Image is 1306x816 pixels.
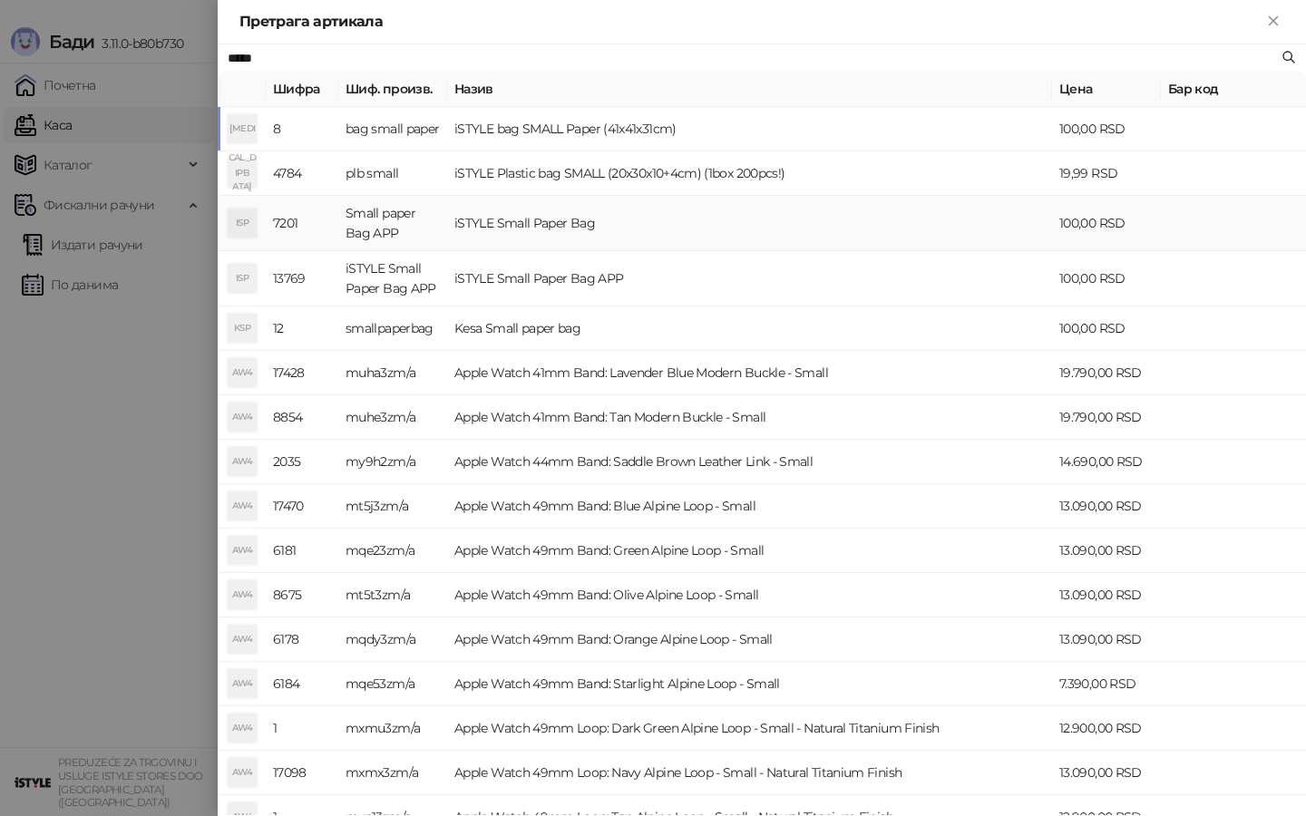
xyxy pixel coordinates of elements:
[338,196,447,251] td: Small paper Bag APP
[228,669,257,698] div: AW4
[266,251,338,306] td: 13769
[266,662,338,706] td: 6184
[1262,11,1284,33] button: Close
[228,714,257,743] div: AW4
[1052,617,1161,662] td: 13.090,00 RSD
[228,758,257,787] div: AW4
[228,491,257,520] div: AW4
[228,580,257,609] div: AW4
[228,159,257,188] div: IPB
[338,529,447,573] td: mqe23zm/a
[338,351,447,395] td: muha3zm/a
[1052,484,1161,529] td: 13.090,00 RSD
[447,196,1052,251] td: iSTYLE Small Paper Bag
[266,484,338,529] td: 17470
[266,617,338,662] td: 6178
[239,11,1262,33] div: Претрага артикала
[1052,440,1161,484] td: 14.690,00 RSD
[447,395,1052,440] td: Apple Watch 41mm Band: Tan Modern Buckle - Small
[447,573,1052,617] td: Apple Watch 49mm Band: Olive Alpine Loop - Small
[228,114,257,143] div: [MEDICAL_DATA]
[447,440,1052,484] td: Apple Watch 44mm Band: Saddle Brown Leather Link - Small
[338,440,447,484] td: my9h2zm/a
[1161,72,1306,107] th: Бар код
[338,484,447,529] td: mt5j3zm/a
[266,107,338,151] td: 8
[1052,529,1161,573] td: 13.090,00 RSD
[338,306,447,351] td: smallpaperbag
[228,209,257,238] div: ISP
[447,107,1052,151] td: iSTYLE bag SMALL Paper (41x41x31cm)
[266,306,338,351] td: 12
[447,251,1052,306] td: iSTYLE Small Paper Bag APP
[1052,306,1161,351] td: 100,00 RSD
[266,529,338,573] td: 6181
[338,72,447,107] th: Шиф. произв.
[1052,751,1161,795] td: 13.090,00 RSD
[447,306,1052,351] td: Kesa Small paper bag
[338,573,447,617] td: mt5t3zm/a
[1052,251,1161,306] td: 100,00 RSD
[447,72,1052,107] th: Назив
[1052,573,1161,617] td: 13.090,00 RSD
[266,440,338,484] td: 2035
[228,447,257,476] div: AW4
[338,251,447,306] td: iSTYLE Small Paper Bag APP
[266,151,338,196] td: 4784
[447,706,1052,751] td: Apple Watch 49mm Loop: Dark Green Alpine Loop - Small - Natural Titanium Finish
[228,314,257,343] div: KSP
[228,358,257,387] div: AW4
[1052,706,1161,751] td: 12.900,00 RSD
[1052,351,1161,395] td: 19.790,00 RSD
[447,351,1052,395] td: Apple Watch 41mm Band: Lavender Blue Modern Buckle - Small
[266,351,338,395] td: 17428
[1052,395,1161,440] td: 19.790,00 RSD
[447,751,1052,795] td: Apple Watch 49mm Loop: Navy Alpine Loop - Small - Natural Titanium Finish
[228,264,257,293] div: ISP
[266,395,338,440] td: 8854
[266,72,338,107] th: Шифра
[228,403,257,432] div: AW4
[447,529,1052,573] td: Apple Watch 49mm Band: Green Alpine Loop - Small
[447,151,1052,196] td: iSTYLE Plastic bag SMALL (20x30x10+4cm) (1box 200pcs!)
[1052,662,1161,706] td: 7.390,00 RSD
[338,107,447,151] td: bag small paper
[266,706,338,751] td: 1
[1052,72,1161,107] th: Цена
[266,573,338,617] td: 8675
[228,536,257,565] div: AW4
[266,196,338,251] td: 7201
[338,662,447,706] td: mqe53zm/a
[266,751,338,795] td: 17098
[1052,151,1161,196] td: 19,99 RSD
[447,617,1052,662] td: Apple Watch 49mm Band: Orange Alpine Loop - Small
[1052,107,1161,151] td: 100,00 RSD
[338,706,447,751] td: mxmu3zm/a
[447,484,1052,529] td: Apple Watch 49mm Band: Blue Alpine Loop - Small
[447,662,1052,706] td: Apple Watch 49mm Band: Starlight Alpine Loop - Small
[338,617,447,662] td: mqdy3zm/a
[338,751,447,795] td: mxmx3zm/a
[338,151,447,196] td: plb small
[1052,196,1161,251] td: 100,00 RSD
[338,395,447,440] td: muhe3zm/a
[228,625,257,654] div: AW4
